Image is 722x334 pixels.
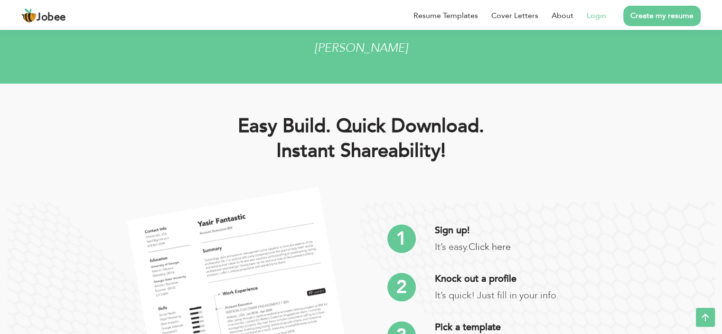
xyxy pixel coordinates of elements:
a: Jobee [21,8,66,23]
p: [PERSON_NAME] [149,39,573,57]
p: It’s easy. [387,239,715,254]
p: It’s quick! Just fill in your info. [387,288,715,302]
a: Cover Letters [491,10,538,21]
img: jobee.io [21,8,37,23]
span: Jobee [37,12,66,23]
a: About [552,10,573,21]
h4: Sign up! [387,224,715,236]
a: Click here [469,240,511,253]
h4: Pick a template [387,321,715,333]
h4: Knock out a proﬁle [387,273,715,284]
a: Create my resume [623,6,701,26]
a: Resume Templates [413,10,478,21]
a: Login [587,10,606,21]
i: 1 [387,224,416,253]
i: 2 [387,273,416,301]
h2: Easy Build. Quick Download. Instant Shareability! [14,114,708,163]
